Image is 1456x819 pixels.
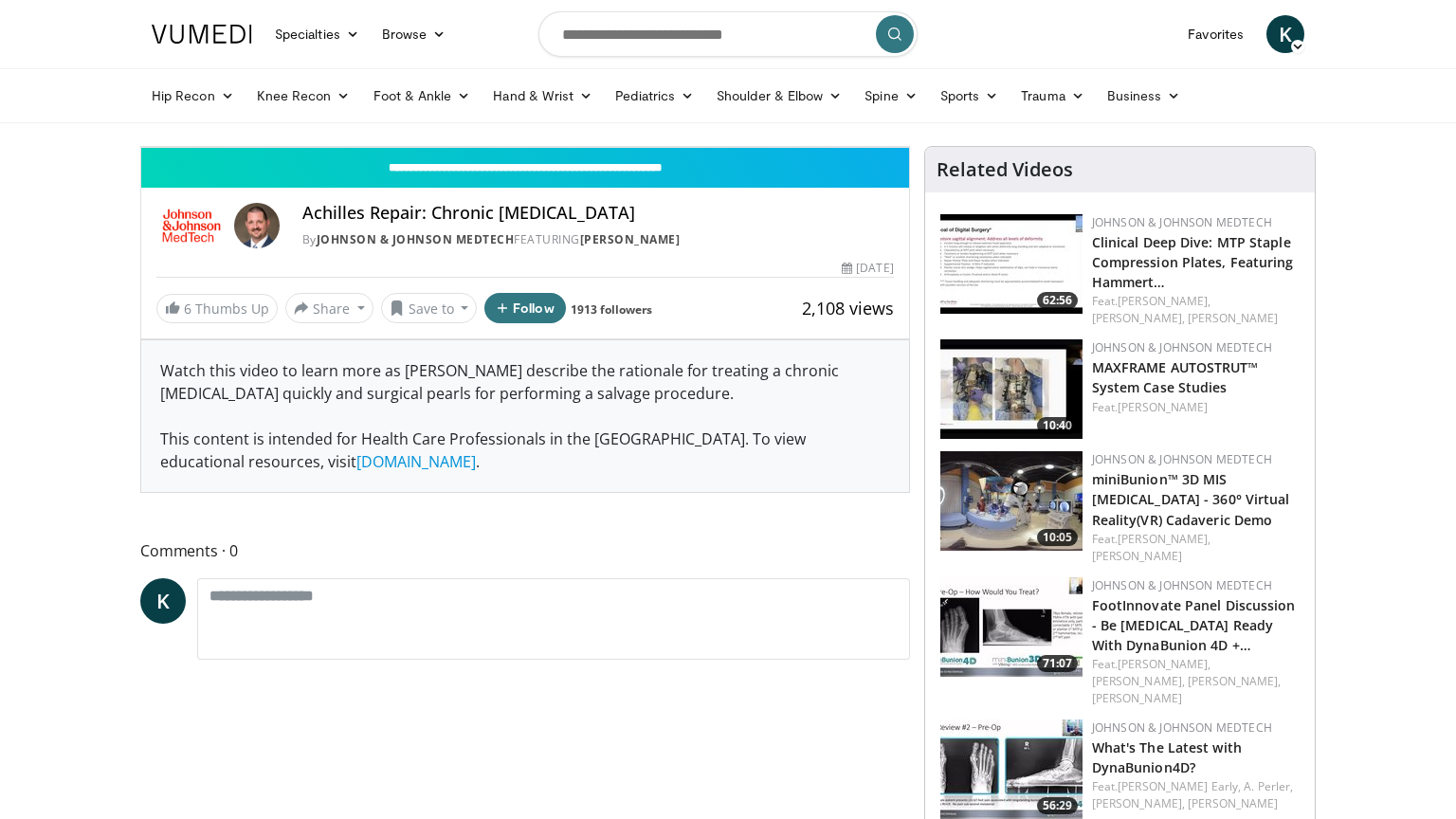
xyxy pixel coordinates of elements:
[1092,596,1296,654] a: FootInnovate Panel Discussion - Be [MEDICAL_DATA] Ready With DynaBunion 4D +…
[484,293,566,323] button: Follow
[1092,399,1300,416] div: Feat.
[940,214,1083,314] a: 62:56
[940,214,1083,314] img: 64bb184f-7417-4091-bbfa-a7534f701469.150x105_q85_crop-smart_upscale.jpg
[1092,293,1300,327] div: Feat.
[1092,233,1294,291] a: Clinical Deep Dive: MTP Staple Compression Plates, Featuring Hammert…
[1092,656,1300,707] div: Feat.
[1188,673,1281,689] a: [PERSON_NAME],
[362,77,482,115] a: Foot & Ankle
[1188,795,1278,811] a: [PERSON_NAME]
[234,203,280,248] img: Avatar
[940,451,1083,551] a: 10:05
[141,147,909,148] video-js: Video Player
[1092,577,1272,593] a: Johnson & Johnson MedTech
[264,15,371,53] a: Specialties
[1037,529,1078,546] span: 10:05
[1092,214,1272,230] a: Johnson & Johnson MedTech
[1188,310,1278,326] a: [PERSON_NAME]
[1176,15,1255,53] a: Favorites
[381,293,478,323] button: Save to
[302,203,894,224] h4: Achilles Repair: Chronic [MEDICAL_DATA]
[937,158,1073,181] h4: Related Videos
[1092,738,1242,776] a: What's The Latest with DynaBunion4D?
[571,301,652,318] a: 1913 followers
[141,340,909,492] div: Watch this video to learn more as [PERSON_NAME] describe the rationale for treating a chronic [ME...
[1092,690,1182,706] a: [PERSON_NAME]
[1037,292,1078,309] span: 62:56
[1092,778,1300,812] div: Feat.
[371,15,458,53] a: Browse
[580,231,681,247] a: [PERSON_NAME]
[246,77,362,115] a: Knee Recon
[940,339,1083,439] a: 10:40
[356,451,476,472] a: [DOMAIN_NAME]
[940,451,1083,551] img: c1871fbd-349f-457a-8a2a-d1a0777736b8.150x105_q85_crop-smart_upscale.jpg
[802,297,894,319] span: 2,108 views
[1118,293,1210,309] a: [PERSON_NAME],
[140,578,186,624] a: K
[1037,655,1078,672] span: 71:07
[842,260,893,277] div: [DATE]
[1092,310,1185,326] a: [PERSON_NAME],
[184,300,191,318] span: 6
[853,77,928,115] a: Spine
[1010,77,1096,115] a: Trauma
[705,77,853,115] a: Shoulder & Elbow
[1244,778,1293,794] a: A. Perler,
[302,231,894,248] div: By FEATURING
[152,25,252,44] img: VuMedi Logo
[1118,399,1208,415] a: [PERSON_NAME]
[1096,77,1192,115] a: Business
[1092,719,1272,736] a: Johnson & Johnson MedTech
[1092,470,1290,528] a: miniBunion™ 3D MIS [MEDICAL_DATA] - 360° Virtual Reality(VR) Cadaveric Demo
[140,77,246,115] a: Hip Recon
[1092,673,1185,689] a: [PERSON_NAME],
[1118,778,1241,794] a: [PERSON_NAME] Early,
[156,294,278,323] a: 6 Thumbs Up
[140,538,910,563] span: Comments 0
[929,77,1010,115] a: Sports
[538,11,918,57] input: Search topics, interventions
[1092,339,1272,355] a: Johnson & Johnson MedTech
[156,203,227,248] img: Johnson & Johnson MedTech
[1266,15,1304,53] a: K
[940,719,1083,819] a: 56:29
[1092,451,1272,467] a: Johnson & Johnson MedTech
[1092,795,1185,811] a: [PERSON_NAME],
[1037,417,1078,434] span: 10:40
[1092,358,1259,396] a: MAXFRAME AUTOSTRUT™ System Case Studies
[1092,531,1300,565] div: Feat.
[940,577,1083,677] a: 71:07
[1037,797,1078,814] span: 56:29
[317,231,515,247] a: Johnson & Johnson MedTech
[940,719,1083,819] img: 5624e76b-66bb-4967-9e86-76a0e1851b2b.150x105_q85_crop-smart_upscale.jpg
[604,77,705,115] a: Pediatrics
[1118,531,1210,547] a: [PERSON_NAME],
[940,577,1083,677] img: 3c409185-a7a1-460e-ae30-0289bded164f.150x105_q85_crop-smart_upscale.jpg
[940,339,1083,439] img: dc8cd099-509a-4832-863d-b8e061f6248b.150x105_q85_crop-smart_upscale.jpg
[1118,656,1210,672] a: [PERSON_NAME],
[1092,548,1182,564] a: [PERSON_NAME]
[482,77,604,115] a: Hand & Wrist
[285,293,373,323] button: Share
